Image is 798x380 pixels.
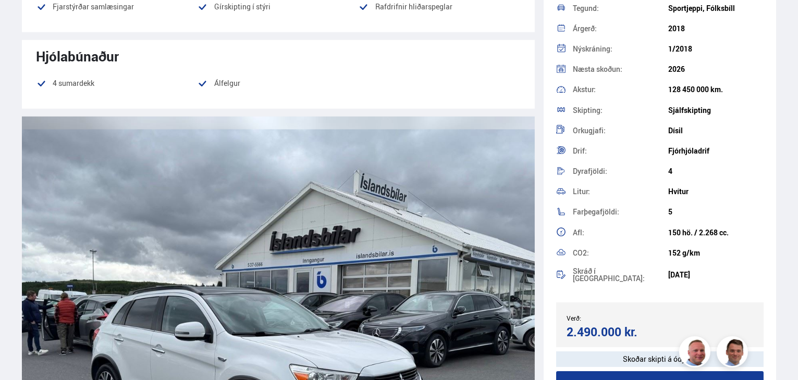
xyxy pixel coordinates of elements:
[556,351,764,367] div: Skoðar skipti á ódýrari
[573,249,668,257] div: CO2:
[573,168,668,175] div: Dyrafjöldi:
[668,167,764,175] div: 4
[573,45,668,53] div: Nýskráning:
[573,107,668,114] div: Skipting:
[668,126,764,135] div: Dísil
[573,25,668,32] div: Árgerð:
[573,208,668,216] div: Farþegafjöldi:
[573,268,668,282] div: Skráð í [GEOGRAPHIC_DATA]:
[668,147,764,155] div: Fjórhjóladrif
[573,147,668,155] div: Drif:
[668,45,764,53] div: 1/2018
[198,77,359,96] li: Álfelgur
[8,4,40,35] button: Opna LiveChat spjallviðmót
[567,314,660,322] div: Verð:
[573,66,668,73] div: Næsta skoðun:
[668,187,764,196] div: Hvítur
[668,65,764,73] div: 2026
[668,229,764,237] div: 150 hö. / 2.268 cc.
[718,338,750,369] img: FbJEzSuNWCJXmdc-.webp
[573,188,668,195] div: Litur:
[573,5,668,12] div: Tegund:
[668,24,764,33] div: 2018
[681,338,712,369] img: siFngHWaQ9KaOqBr.png
[36,48,520,64] div: Hjólabúnaður
[573,86,668,93] div: Akstur:
[668,85,764,94] div: 128 450 000 km.
[36,77,198,90] li: 4 sumardekk
[668,249,764,257] div: 152 g/km
[668,208,764,216] div: 5
[36,1,198,13] li: Fjarstýrðar samlæsingar
[668,106,764,115] div: Sjálfskipting
[567,325,657,339] div: 2.490.000 kr.
[573,229,668,236] div: Afl:
[668,271,764,279] div: [DATE]
[573,127,668,134] div: Orkugjafi:
[668,4,764,12] div: Sportjeppi, Fólksbíll
[198,1,359,13] li: Gírskipting í stýri
[359,1,520,20] li: Rafdrifnir hliðarspeglar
